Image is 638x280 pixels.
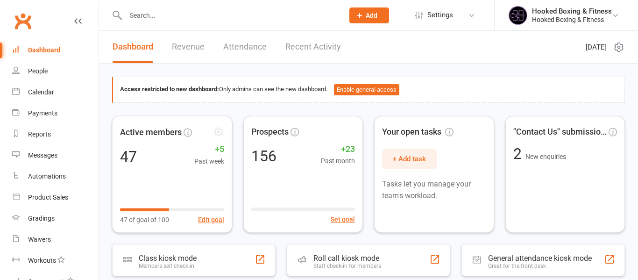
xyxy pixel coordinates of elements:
[120,86,219,93] strong: Access restricted to new dashboard:
[12,124,99,145] a: Reports
[12,208,99,229] a: Gradings
[198,214,224,224] button: Edit goal
[12,166,99,187] a: Automations
[509,6,527,25] img: thumb_image1731986243.png
[382,125,454,139] span: Your open tasks
[28,172,66,180] div: Automations
[382,178,486,202] p: Tasks let you manage your team's workload.
[28,67,48,75] div: People
[251,149,276,164] div: 156
[194,142,224,156] span: +5
[223,31,267,63] a: Attendance
[349,7,389,23] button: Add
[12,103,99,124] a: Payments
[113,31,153,63] a: Dashboard
[12,82,99,103] a: Calendar
[586,42,607,53] span: [DATE]
[313,254,381,263] div: Roll call kiosk mode
[139,254,197,263] div: Class kiosk mode
[120,84,617,95] div: Only admins can see the new dashboard.
[120,149,137,164] div: 47
[28,236,51,243] div: Waivers
[12,145,99,166] a: Messages
[120,214,169,224] span: 47 of goal of 100
[532,7,612,15] div: Hooked Boxing & Fitness
[12,40,99,61] a: Dashboard
[334,84,399,95] button: Enable general access
[532,15,612,24] div: Hooked Boxing & Fitness
[139,263,197,269] div: Members self check-in
[120,125,182,139] span: Active members
[11,9,35,33] a: Clubworx
[488,263,592,269] div: Great for the front desk
[28,194,68,201] div: Product Sales
[123,9,337,22] input: Search...
[28,88,54,96] div: Calendar
[488,254,592,263] div: General attendance kiosk mode
[12,229,99,250] a: Waivers
[12,187,99,208] a: Product Sales
[313,263,381,269] div: Staff check-in for members
[12,250,99,271] a: Workouts
[194,156,224,166] span: Past week
[366,12,377,19] span: Add
[525,153,566,160] span: New enquiries
[28,257,56,264] div: Workouts
[285,31,341,63] a: Recent Activity
[28,46,60,54] div: Dashboard
[28,151,57,159] div: Messages
[28,130,51,138] div: Reports
[513,125,607,139] span: "Contact Us" submissions
[331,214,355,224] button: Set goal
[28,215,55,222] div: Gradings
[513,145,525,163] span: 2
[321,156,355,166] span: Past month
[28,109,57,117] div: Payments
[382,149,437,169] button: + Add task
[321,143,355,156] span: +23
[427,5,453,26] span: Settings
[172,31,205,63] a: Revenue
[251,125,289,139] span: Prospects
[12,61,99,82] a: People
